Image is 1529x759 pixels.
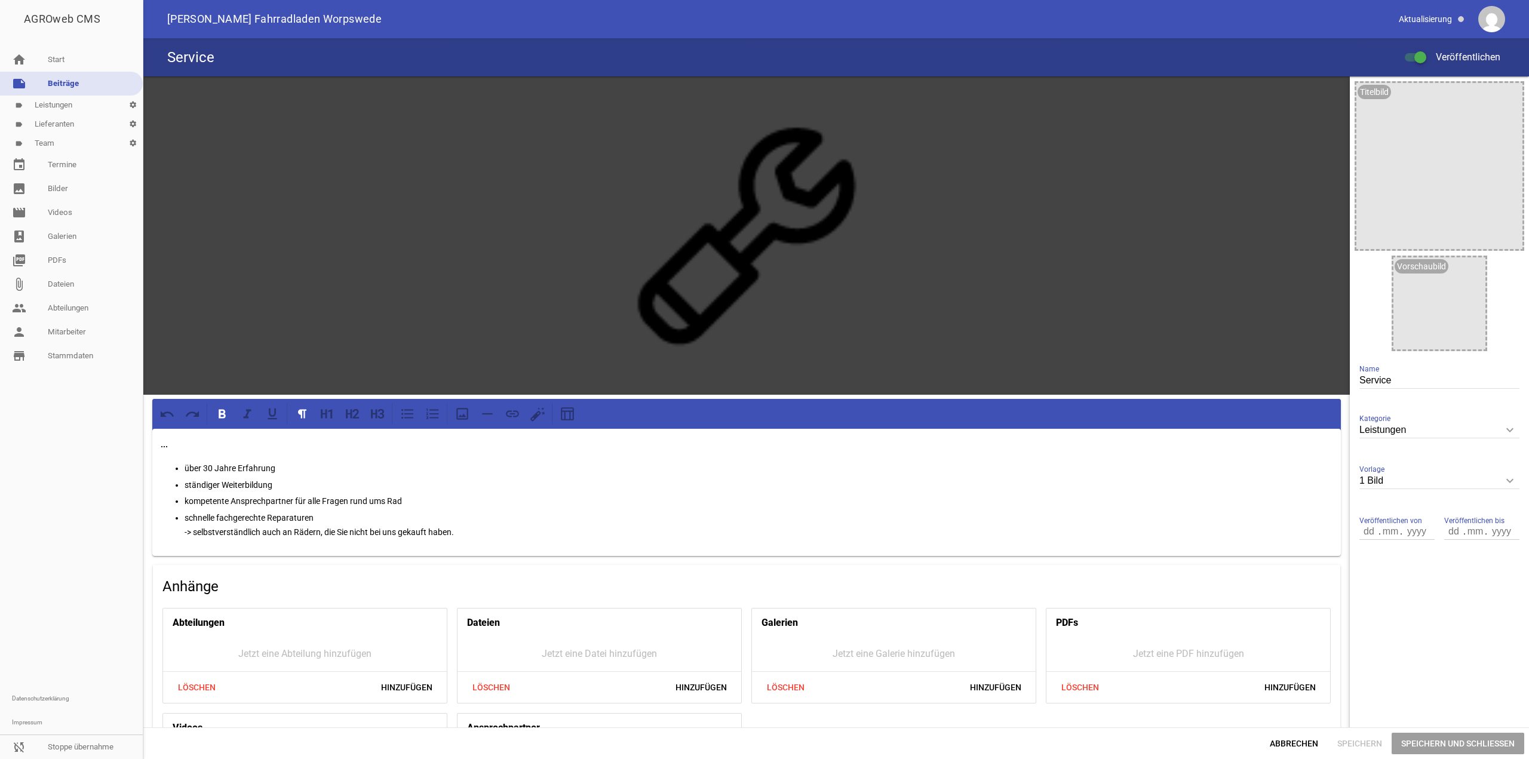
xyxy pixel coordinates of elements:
i: person [12,325,26,339]
i: settings [123,96,143,115]
span: Veröffentlichen von [1359,515,1422,527]
input: mm [1464,524,1486,539]
i: keyboard_arrow_down [1500,471,1519,490]
span: Abbrechen [1260,733,1328,754]
span: Löschen [462,677,520,698]
span: Löschen [168,677,225,698]
i: home [12,53,26,67]
h4: Dateien [467,613,500,632]
span: Hinzufügen [1255,677,1325,698]
input: dd [1444,524,1464,539]
h4: PDFs [1056,613,1078,632]
i: label [15,140,23,148]
h4: Ansprechpartner [467,718,540,738]
span: Löschen [757,677,814,698]
p: schnelle fachgerechte Reparaturen -> selbstverständlich auch an Rädern, die Sie nicht bei uns gek... [185,511,1332,539]
div: Vorschaubild [1395,259,1448,274]
i: note [12,76,26,91]
i: people [12,301,26,315]
div: Titelbild [1358,85,1391,99]
div: Jetzt eine PDF hinzufügen [1046,637,1330,671]
h4: Anhänge [162,577,1331,596]
p: über 30 Jahre Erfahrung [185,461,1332,475]
div: Jetzt eine Galerie hinzufügen [752,637,1036,671]
i: settings [123,115,143,134]
i: label [15,102,23,109]
i: label [15,121,23,128]
i: event [12,158,26,172]
span: Hinzufügen [666,677,736,698]
span: Hinzufügen [960,677,1031,698]
span: Löschen [1051,677,1109,698]
i: movie [12,205,26,220]
input: mm [1380,524,1401,539]
h4: Abteilungen [173,613,225,632]
strong: ... [161,440,168,449]
h4: Galerien [762,613,798,632]
i: image [12,182,26,196]
div: Jetzt eine Abteilung hinzufügen [163,637,447,671]
div: Jetzt eine Datei hinzufügen [458,637,741,671]
input: yyyy [1486,524,1516,539]
span: Hinzufügen [371,677,442,698]
span: Veröffentlichen bis [1444,515,1505,527]
h4: Videos [173,718,202,738]
span: Speichern [1328,733,1392,754]
p: kompetente Ansprechpartner für alle Fragen rund ums Rad [185,494,1332,508]
i: photo_album [12,229,26,244]
span: [PERSON_NAME] Fahrradladen Worpswede [167,14,382,24]
span: Veröffentlichen [1421,51,1500,63]
i: settings [123,134,143,153]
p: ständiger Weiterbildung [185,478,1332,492]
input: yyyy [1401,524,1431,539]
input: dd [1359,524,1380,539]
i: keyboard_arrow_down [1500,420,1519,440]
span: Speichern und Schließen [1392,733,1524,754]
i: picture_as_pdf [12,253,26,268]
i: sync_disabled [12,740,26,754]
i: store_mall_directory [12,349,26,363]
i: attach_file [12,277,26,291]
h4: Service [167,48,214,67]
